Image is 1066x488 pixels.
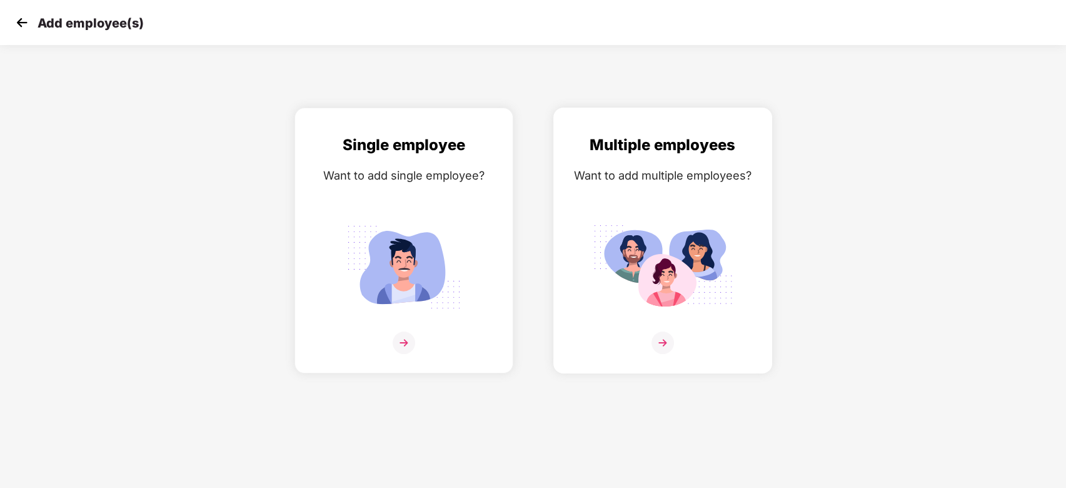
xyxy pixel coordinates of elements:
[13,13,31,32] img: svg+xml;base64,PHN2ZyB4bWxucz0iaHR0cDovL3d3dy53My5vcmcvMjAwMC9zdmciIHdpZHRoPSIzMCIgaGVpZ2h0PSIzMC...
[308,166,500,185] div: Want to add single employee?
[334,218,474,316] img: svg+xml;base64,PHN2ZyB4bWxucz0iaHR0cDovL3d3dy53My5vcmcvMjAwMC9zdmciIGlkPSJTaW5nbGVfZW1wbG95ZWUiIH...
[308,133,500,157] div: Single employee
[593,218,733,316] img: svg+xml;base64,PHN2ZyB4bWxucz0iaHR0cDovL3d3dy53My5vcmcvMjAwMC9zdmciIGlkPSJNdWx0aXBsZV9lbXBsb3llZS...
[38,16,144,31] p: Add employee(s)
[651,332,674,354] img: svg+xml;base64,PHN2ZyB4bWxucz0iaHR0cDovL3d3dy53My5vcmcvMjAwMC9zdmciIHdpZHRoPSIzNiIgaGVpZ2h0PSIzNi...
[566,133,759,157] div: Multiple employees
[393,332,415,354] img: svg+xml;base64,PHN2ZyB4bWxucz0iaHR0cDovL3d3dy53My5vcmcvMjAwMC9zdmciIHdpZHRoPSIzNiIgaGVpZ2h0PSIzNi...
[566,166,759,185] div: Want to add multiple employees?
